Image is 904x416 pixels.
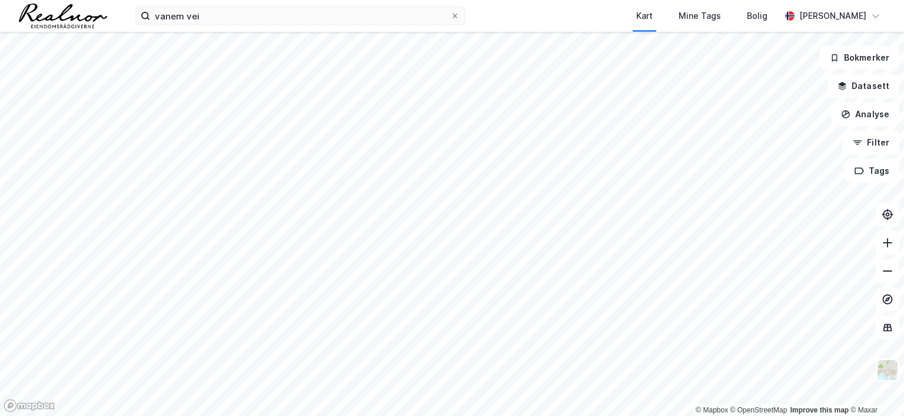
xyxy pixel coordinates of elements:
[19,4,107,28] img: realnor-logo.934646d98de889bb5806.png
[636,9,653,23] div: Kart
[845,359,904,416] div: Kontrollprogram for chat
[150,7,450,25] input: Søk på adresse, matrikkel, gårdeiere, leietakere eller personer
[799,9,866,23] div: [PERSON_NAME]
[876,359,899,381] img: Z
[4,399,55,412] a: Mapbox homepage
[730,406,787,414] a: OpenStreetMap
[843,131,899,154] button: Filter
[790,406,849,414] a: Improve this map
[845,359,904,416] iframe: Chat Widget
[845,159,899,183] button: Tags
[820,46,899,70] button: Bokmerker
[696,406,728,414] a: Mapbox
[831,103,899,126] button: Analyse
[747,9,767,23] div: Bolig
[679,9,721,23] div: Mine Tags
[827,74,899,98] button: Datasett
